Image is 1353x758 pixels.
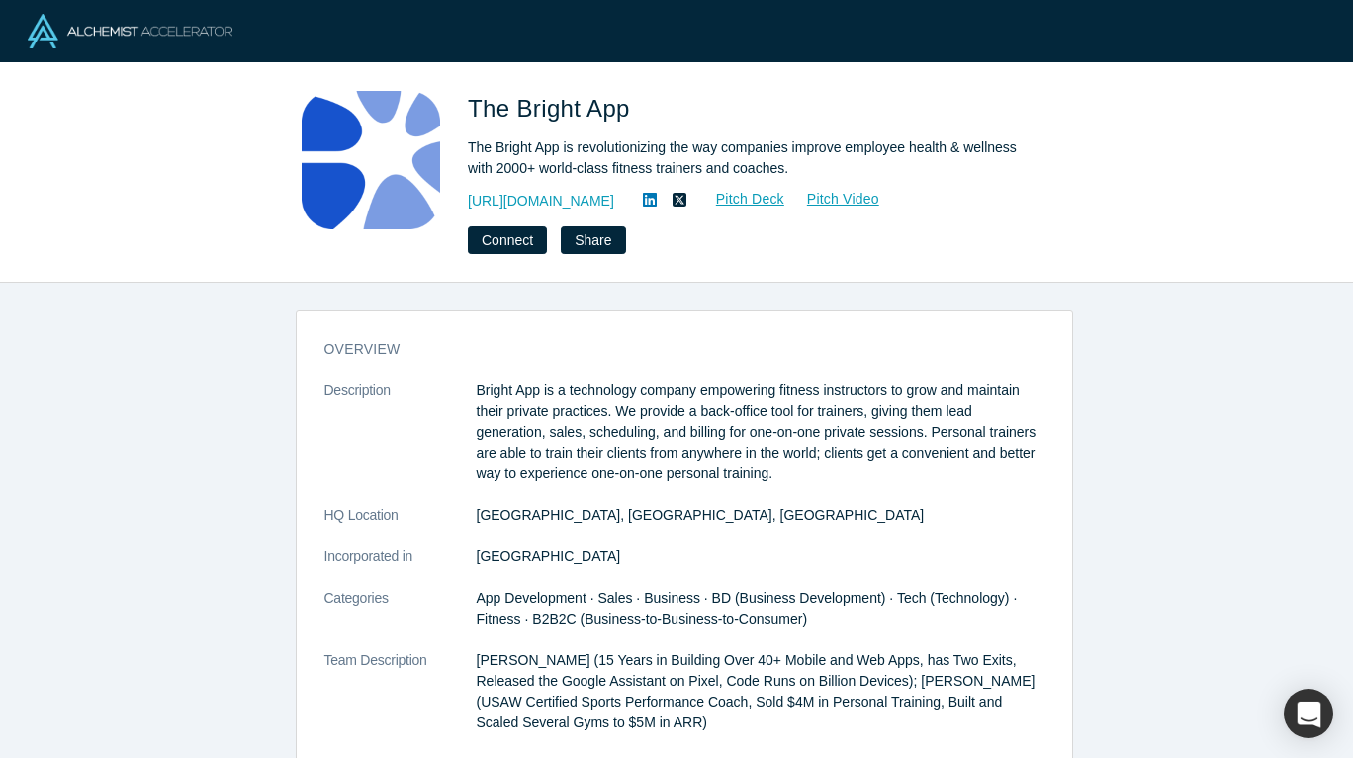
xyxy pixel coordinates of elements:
img: The Bright App's Logo [302,91,440,229]
dt: Categories [324,588,477,650]
button: Share [561,226,625,254]
a: [URL][DOMAIN_NAME] [468,191,614,211]
button: Connect [468,226,547,254]
a: Pitch Video [785,188,880,211]
p: Bright App is a technology company empowering fitness instructors to grow and maintain their priv... [477,380,1044,484]
dd: [GEOGRAPHIC_DATA] [477,547,1044,567]
dt: Description [324,380,477,505]
dd: [GEOGRAPHIC_DATA], [GEOGRAPHIC_DATA], [GEOGRAPHIC_DATA] [477,505,1044,526]
img: Alchemist Logo [28,14,232,48]
dt: Team Description [324,650,477,754]
span: App Development · Sales · Business · BD (Business Development) · Tech (Technology) · Fitness · B2... [477,590,1018,627]
div: The Bright App is revolutionizing the way companies improve employee health & wellness with 2000+... [468,137,1022,179]
dt: HQ Location [324,505,477,547]
p: [PERSON_NAME] (15 Years in Building Over 40+ Mobile and Web Apps, has Two Exits, Released the Goo... [477,650,1044,733]
span: The Bright App [468,95,637,122]
a: Pitch Deck [694,188,785,211]
dt: Incorporated in [324,547,477,588]
h3: overview [324,339,1017,360]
